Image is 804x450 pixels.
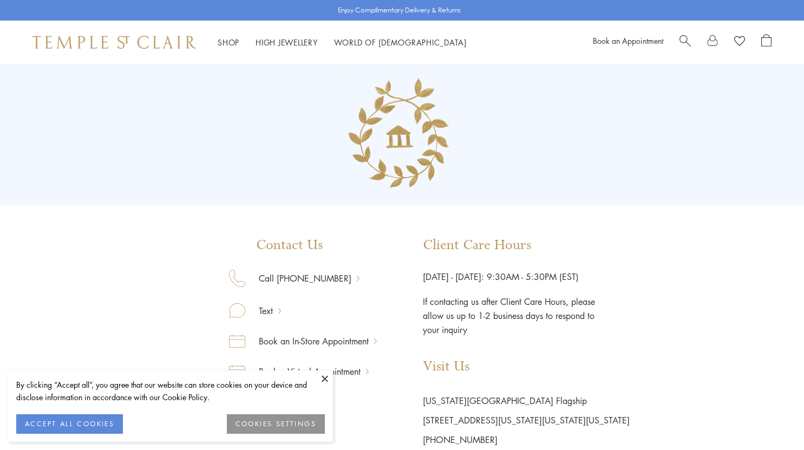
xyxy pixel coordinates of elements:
[16,379,325,403] div: By clicking “Accept all”, you agree that our website can store cookies on your device and disclos...
[229,237,377,253] p: Contact Us
[338,5,461,16] p: Enjoy Complimentary Delivery & Returns
[734,34,745,50] a: View Wishlist
[423,414,630,426] a: [STREET_ADDRESS][US_STATE][US_STATE][US_STATE]
[245,364,366,379] a: Book a Virtual Appointment
[423,284,596,337] p: If contacting us after Client Care Hours, please allow us up to 1-2 business days to respond to y...
[245,271,357,285] a: Call [PHONE_NUMBER]
[593,35,663,46] a: Book an Appointment
[218,37,239,48] a: ShopShop
[679,34,691,50] a: Search
[423,270,630,284] p: [DATE] - [DATE]: 9:30AM - 5:30PM (EST)
[423,391,630,410] p: [US_STATE][GEOGRAPHIC_DATA] Flagship
[218,36,467,49] nav: Main navigation
[423,434,498,446] a: [PHONE_NUMBER]
[761,34,772,50] a: Open Shopping Bag
[334,37,467,48] a: World of [DEMOGRAPHIC_DATA]World of [DEMOGRAPHIC_DATA]
[423,358,630,375] p: Visit Us
[256,37,318,48] a: High JewelleryHigh Jewellery
[227,414,325,434] button: COOKIES SETTINGS
[32,36,196,49] img: Temple St. Clair
[16,414,123,434] button: ACCEPT ALL COOKIES
[245,304,278,318] a: Text
[423,237,630,253] p: Client Care Hours
[336,68,468,201] img: Group_135.png
[245,334,374,348] a: Book an In-Store Appointment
